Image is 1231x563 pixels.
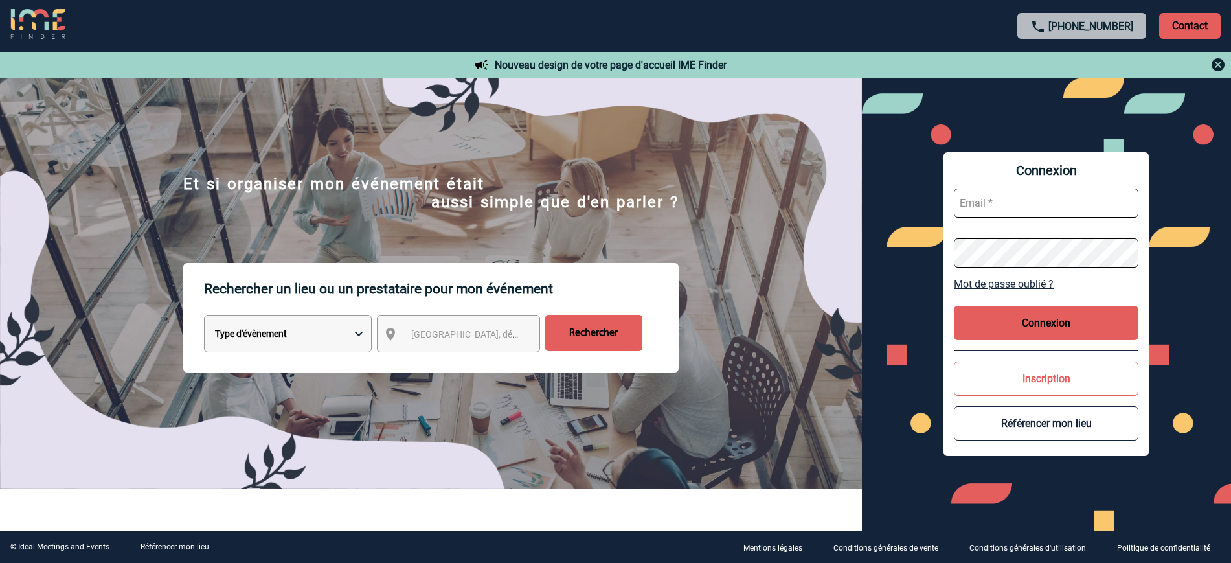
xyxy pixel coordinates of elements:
[1030,19,1046,34] img: call-24-px.png
[1107,541,1231,553] a: Politique de confidentialité
[954,278,1138,290] a: Mot de passe oublié ?
[1159,13,1221,39] p: Contact
[954,189,1138,218] input: Email *
[411,329,591,339] span: [GEOGRAPHIC_DATA], département, région...
[954,306,1138,340] button: Connexion
[969,544,1086,553] p: Conditions générales d'utilisation
[204,263,679,315] p: Rechercher un lieu ou un prestataire pour mon événement
[954,406,1138,441] button: Référencer mon lieu
[545,315,642,351] input: Rechercher
[1048,20,1133,32] a: [PHONE_NUMBER]
[823,541,959,553] a: Conditions générales de vente
[833,544,938,553] p: Conditions générales de vente
[954,163,1138,178] span: Connexion
[1117,544,1210,553] p: Politique de confidentialité
[733,541,823,553] a: Mentions légales
[954,362,1138,396] button: Inscription
[743,544,802,553] p: Mentions légales
[959,541,1107,553] a: Conditions générales d'utilisation
[10,542,109,551] div: © Ideal Meetings and Events
[141,542,209,551] a: Référencer mon lieu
